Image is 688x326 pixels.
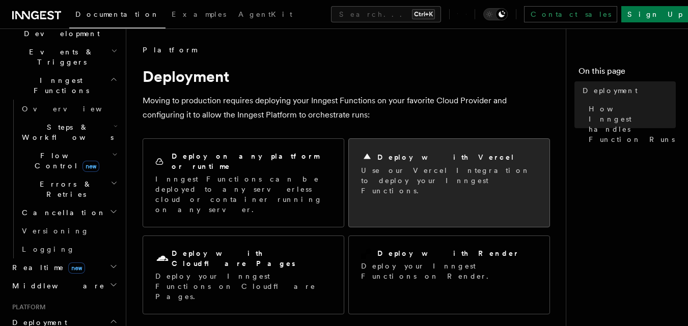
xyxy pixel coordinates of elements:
span: Overview [22,105,127,113]
span: AgentKit [238,10,292,18]
span: Logging [22,245,75,253]
a: Deploy with RenderDeploy your Inngest Functions on Render. [348,235,550,314]
a: Deploy with Cloudflare PagesDeploy your Inngest Functions on Cloudflare Pages. [143,235,344,314]
a: Versioning [18,222,120,240]
span: Versioning [22,227,89,235]
span: Local Development [8,18,111,39]
span: Examples [172,10,226,18]
span: Deployment [583,85,638,96]
h2: Deploy with Cloudflare Pages [172,248,332,269]
h2: Deploy with Vercel [377,152,515,162]
a: Examples [166,3,232,27]
button: Steps & Workflows [18,118,120,146]
span: Cancellation [18,208,106,218]
a: Contact sales [524,6,617,22]
span: Inngest Functions [8,75,110,96]
button: Inngest Functions [8,71,120,100]
h1: Deployment [143,67,550,85]
a: Logging [18,240,120,258]
span: Platform [143,45,197,55]
span: Documentation [75,10,159,18]
a: Deploy with VercelUse our Vercel Integration to deploy your Inngest Functions. [348,138,550,227]
p: Deploy your Inngest Functions on Render. [361,261,537,281]
h2: Deploy on any platform or runtime [172,151,332,171]
kbd: Ctrl+K [412,9,435,19]
button: Local Development [8,14,120,43]
p: Moving to production requires deploying your Inngest Functions on your favorite Cloud Provider an... [143,94,550,122]
span: Middleware [8,281,105,291]
button: Cancellation [18,203,120,222]
a: Deployment [579,81,676,100]
span: Flow Control [18,151,112,171]
a: How Inngest handles Function Runs [585,100,676,149]
button: Events & Triggers [8,43,120,71]
button: Realtimenew [8,258,120,277]
div: Inngest Functions [8,100,120,258]
span: How Inngest handles Function Runs [589,104,676,144]
span: Realtime [8,262,85,273]
button: Middleware [8,277,120,295]
a: Overview [18,100,120,118]
h4: On this page [579,65,676,81]
p: Use our Vercel Integration to deploy your Inngest Functions. [361,165,537,196]
p: Deploy your Inngest Functions on Cloudflare Pages. [155,271,332,302]
p: Inngest Functions can be deployed to any serverless cloud or container running on any server. [155,174,332,215]
h2: Deploy with Render [377,248,519,258]
a: AgentKit [232,3,298,27]
svg: Cloudflare [155,252,170,266]
span: Platform [8,303,46,311]
button: Toggle dark mode [483,8,508,20]
span: Errors & Retries [18,179,111,199]
span: Events & Triggers [8,47,111,67]
span: new [68,262,85,274]
span: new [82,161,99,172]
button: Search...Ctrl+K [331,6,441,22]
button: Flow Controlnew [18,146,120,175]
a: Documentation [69,3,166,28]
button: Errors & Retries [18,175,120,203]
span: Steps & Workflows [18,122,114,142]
a: Deploy on any platform or runtimeInngest Functions can be deployed to any serverless cloud or con... [143,138,344,227]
